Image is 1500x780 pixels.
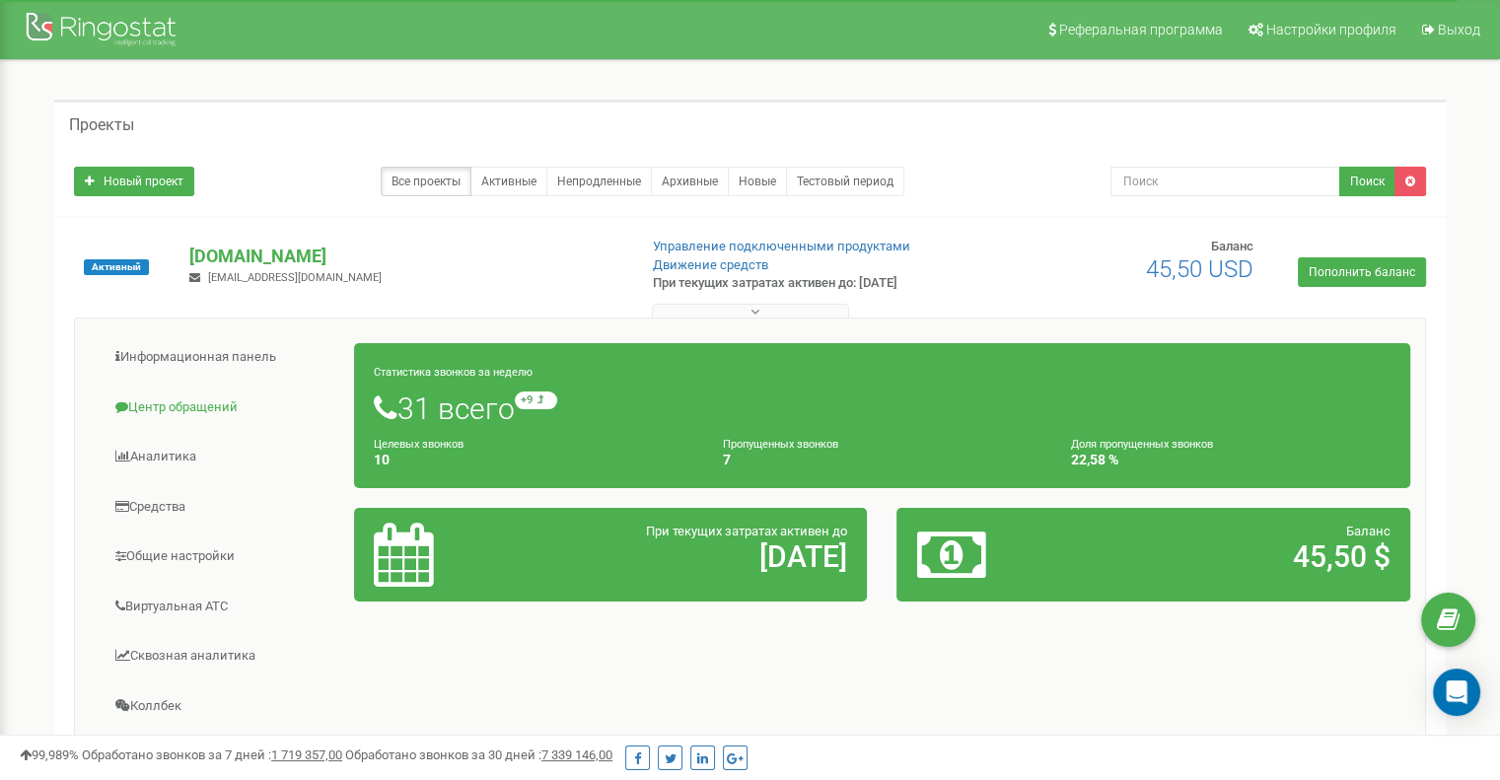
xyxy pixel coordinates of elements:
span: Реферальная программа [1059,22,1223,37]
span: Выход [1438,22,1480,37]
a: Новый проект [74,167,194,196]
a: Архивные [651,167,729,196]
div: Open Intercom Messenger [1433,669,1480,716]
p: [DOMAIN_NAME] [189,244,620,269]
u: 7 339 146,00 [541,747,612,762]
span: 99,989% [20,747,79,762]
a: Активные [470,167,547,196]
h1: 31 всего [374,391,1391,425]
a: Все проекты [381,167,471,196]
h4: 22,58 % [1071,453,1391,467]
input: Поиск [1110,167,1340,196]
a: Движение средств [653,257,768,272]
small: +9 [515,391,557,409]
a: Средства [90,483,355,532]
a: Управление подключенными продуктами [653,239,910,253]
a: Новые [728,167,787,196]
h2: 45,50 $ [1085,540,1391,573]
a: Коллбек [90,682,355,731]
small: Доля пропущенных звонков [1071,438,1213,451]
h5: Проекты [69,116,134,134]
a: Информационная панель [90,333,355,382]
p: При текущих затратах активен до: [DATE] [653,274,968,293]
a: Сквозная аналитика [90,632,355,680]
small: Целевых звонков [374,438,464,451]
span: Обработано звонков за 30 дней : [345,747,612,762]
a: Непродленные [546,167,652,196]
span: При текущих затратах активен до [646,524,847,538]
span: Баланс [1211,239,1253,253]
span: Обработано звонков за 7 дней : [82,747,342,762]
span: [EMAIL_ADDRESS][DOMAIN_NAME] [208,271,382,284]
small: Статистика звонков за неделю [374,366,533,379]
a: Виртуальная АТС [90,583,355,631]
h2: [DATE] [541,540,847,573]
a: Пополнить баланс [1298,257,1426,287]
a: Центр обращений [90,384,355,432]
span: 45,50 USD [1146,255,1253,283]
u: 1 719 357,00 [271,747,342,762]
a: Тестовый период [786,167,904,196]
h4: 7 [723,453,1042,467]
h4: 10 [374,453,693,467]
span: Настройки профиля [1266,22,1396,37]
a: Общие настройки [90,532,355,581]
button: Поиск [1339,167,1395,196]
small: Пропущенных звонков [723,438,838,451]
span: Баланс [1346,524,1391,538]
span: Активный [84,259,149,275]
a: Аналитика [90,433,355,481]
